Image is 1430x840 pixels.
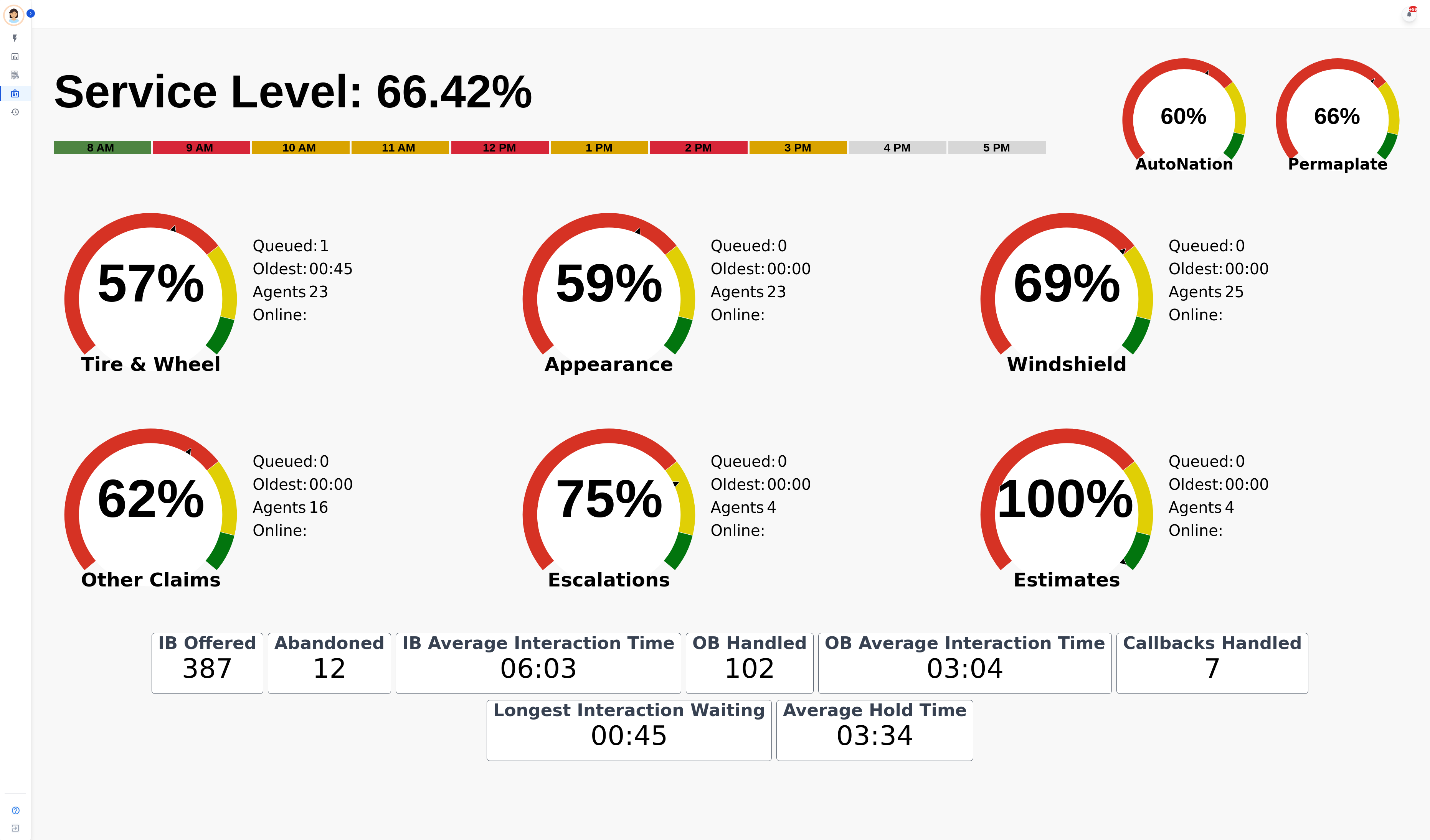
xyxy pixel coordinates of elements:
[5,6,23,25] img: Bordered avatar
[823,638,1107,649] div: OB Average Interaction Time
[401,649,676,689] div: 06:03
[555,468,663,529] text: 75%
[711,473,768,496] div: Oldest:
[711,280,776,326] div: Agents Online:
[273,649,386,689] div: 12
[711,234,768,257] div: Queued:
[492,716,767,756] div: 00:45
[309,496,329,542] span: 16
[711,450,768,473] div: Queued:
[309,257,353,280] span: 00:45
[767,257,811,280] span: 00:00
[401,638,676,649] div: IB Average Interaction Time
[320,450,329,473] span: 0
[1121,649,1303,689] div: 7
[555,253,663,313] text: 59%
[1161,103,1207,129] text: 60%
[1169,257,1226,280] div: Oldest:
[186,141,213,154] text: 9 AM
[586,141,613,154] text: 1 PM
[382,141,415,154] text: 11 AM
[1409,6,1417,12] div: +99
[767,280,786,326] span: 23
[253,450,310,473] div: Queued:
[711,496,776,542] div: Agents Online:
[691,638,809,649] div: OB Handled
[320,234,329,257] span: 1
[253,234,310,257] div: Queued:
[157,638,258,649] div: IB Offered
[1225,257,1269,280] span: 00:00
[983,141,1010,154] text: 5 PM
[691,649,809,689] div: 102
[1121,638,1303,649] div: Callbacks Handled
[961,576,1172,584] span: Estimates
[767,473,811,496] span: 00:00
[492,705,767,716] div: Longest Interaction Waiting
[996,468,1134,529] text: 100%
[1169,450,1226,473] div: Queued:
[1261,153,1415,176] span: Permaplate
[253,473,310,496] div: Oldest:
[767,496,776,542] span: 4
[97,468,205,529] text: 62%
[1169,473,1226,496] div: Oldest:
[504,576,715,584] span: Escalations
[1013,253,1121,313] text: 69%
[45,361,256,368] span: Tire & Wheel
[53,64,1103,165] svg: Service Level: 0%
[685,141,712,154] text: 2 PM
[504,361,715,368] span: Appearance
[1235,234,1245,257] span: 0
[781,716,968,756] div: 03:34
[309,280,329,326] span: 23
[823,649,1107,689] div: 03:04
[1225,496,1234,542] span: 4
[1169,234,1226,257] div: Queued:
[778,234,787,257] span: 0
[884,141,911,154] text: 4 PM
[309,473,353,496] span: 00:00
[1225,280,1244,326] span: 25
[45,576,256,584] span: Other Claims
[253,280,318,326] div: Agents Online:
[1169,496,1234,542] div: Agents Online:
[282,141,316,154] text: 10 AM
[1225,473,1269,496] span: 00:00
[87,141,114,154] text: 8 AM
[1169,280,1234,326] div: Agents Online:
[253,257,310,280] div: Oldest:
[273,638,386,649] div: Abandoned
[784,141,811,154] text: 3 PM
[54,66,533,117] text: Service Level: 66.42%
[1235,450,1245,473] span: 0
[483,141,516,154] text: 12 PM
[97,253,205,313] text: 57%
[157,649,258,689] div: 387
[253,496,318,542] div: Agents Online:
[961,361,1172,368] span: Windshield
[778,450,787,473] span: 0
[1314,103,1360,129] text: 66%
[781,705,968,716] div: Average Hold Time
[711,257,768,280] div: Oldest:
[1108,153,1261,176] span: AutoNation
